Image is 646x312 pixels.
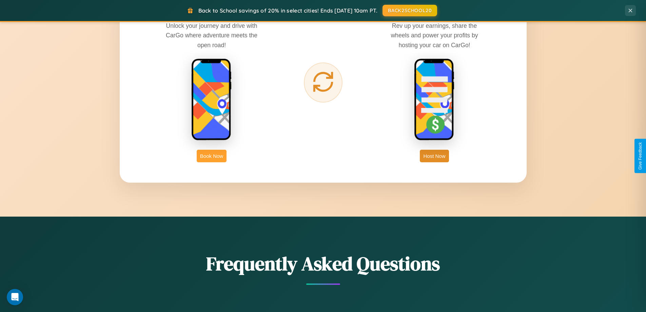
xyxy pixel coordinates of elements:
button: Host Now [420,150,449,162]
button: Book Now [197,150,227,162]
h2: Frequently Asked Questions [120,251,527,277]
div: Open Intercom Messenger [7,289,23,305]
p: Rev up your earnings, share the wheels and power your profits by hosting your car on CarGo! [384,21,485,50]
button: BACK2SCHOOL20 [383,5,437,16]
p: Unlock your journey and drive with CarGo where adventure meets the open road! [161,21,262,50]
span: Back to School savings of 20% in select cities! Ends [DATE] 10am PT. [198,7,377,14]
img: rent phone [191,58,232,141]
div: Give Feedback [638,142,643,170]
img: host phone [414,58,455,141]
